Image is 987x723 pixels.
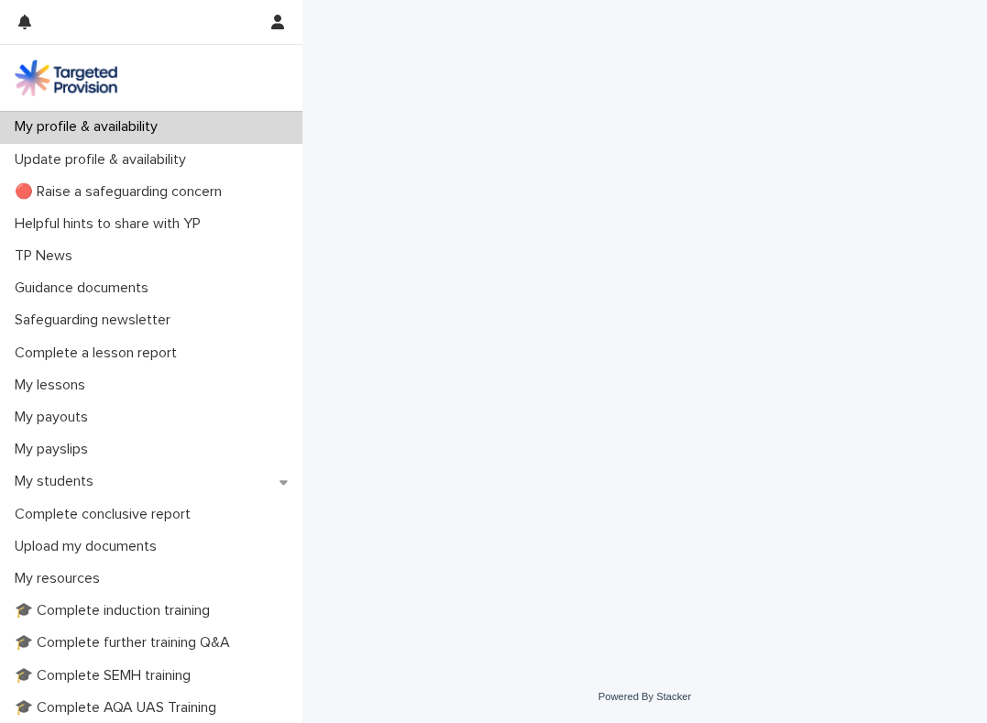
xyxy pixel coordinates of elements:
[598,691,691,702] a: Powered By Stacker
[7,345,192,362] p: Complete a lesson report
[7,538,171,555] p: Upload my documents
[7,570,115,587] p: My resources
[7,602,225,619] p: 🎓 Complete induction training
[7,215,215,233] p: Helpful hints to share with YP
[7,151,201,169] p: Update profile & availability
[7,506,205,523] p: Complete conclusive report
[7,409,103,426] p: My payouts
[15,60,117,96] img: M5nRWzHhSzIhMunXDL62
[7,667,205,685] p: 🎓 Complete SEMH training
[7,279,163,297] p: Guidance documents
[7,441,103,458] p: My payslips
[7,377,100,394] p: My lessons
[7,473,108,490] p: My students
[7,699,231,717] p: 🎓 Complete AQA UAS Training
[7,183,236,201] p: 🔴 Raise a safeguarding concern
[7,634,245,652] p: 🎓 Complete further training Q&A
[7,247,87,265] p: TP News
[7,118,172,136] p: My profile & availability
[7,312,185,329] p: Safeguarding newsletter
